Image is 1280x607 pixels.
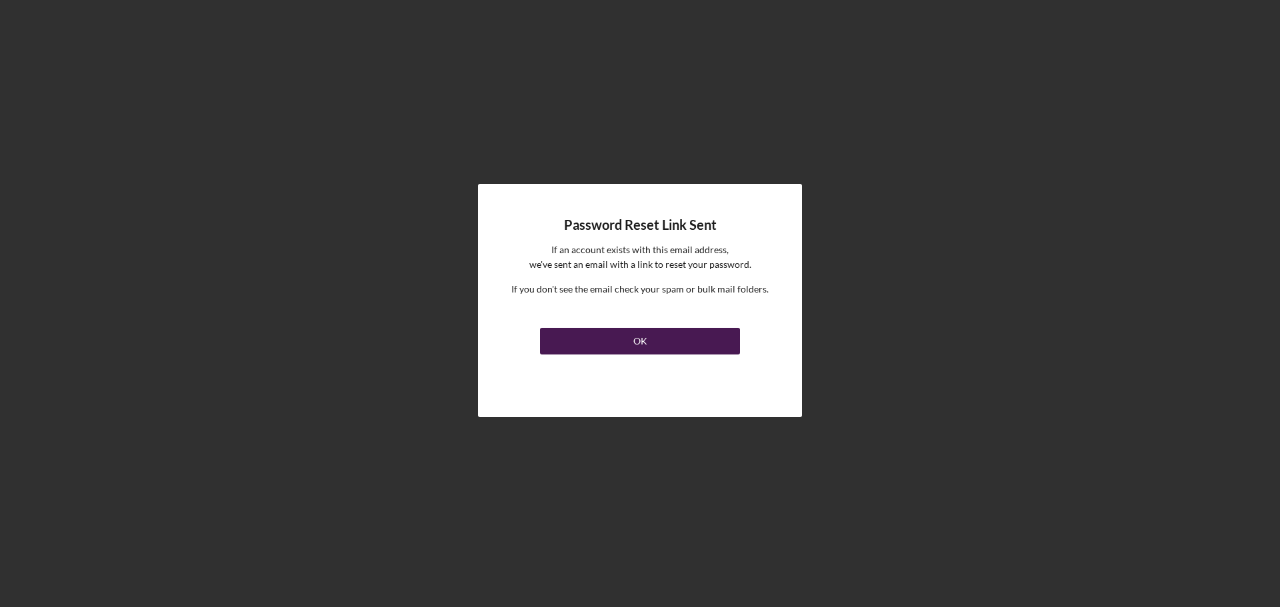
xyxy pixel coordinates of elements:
[540,322,740,354] a: OK
[564,217,717,233] h4: Password Reset Link Sent
[511,282,769,297] p: If you don't see the email check your spam or bulk mail folders.
[529,243,751,273] p: If an account exists with this email address, we've sent an email with a link to reset your passw...
[633,328,647,354] div: OK
[540,328,740,354] button: OK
